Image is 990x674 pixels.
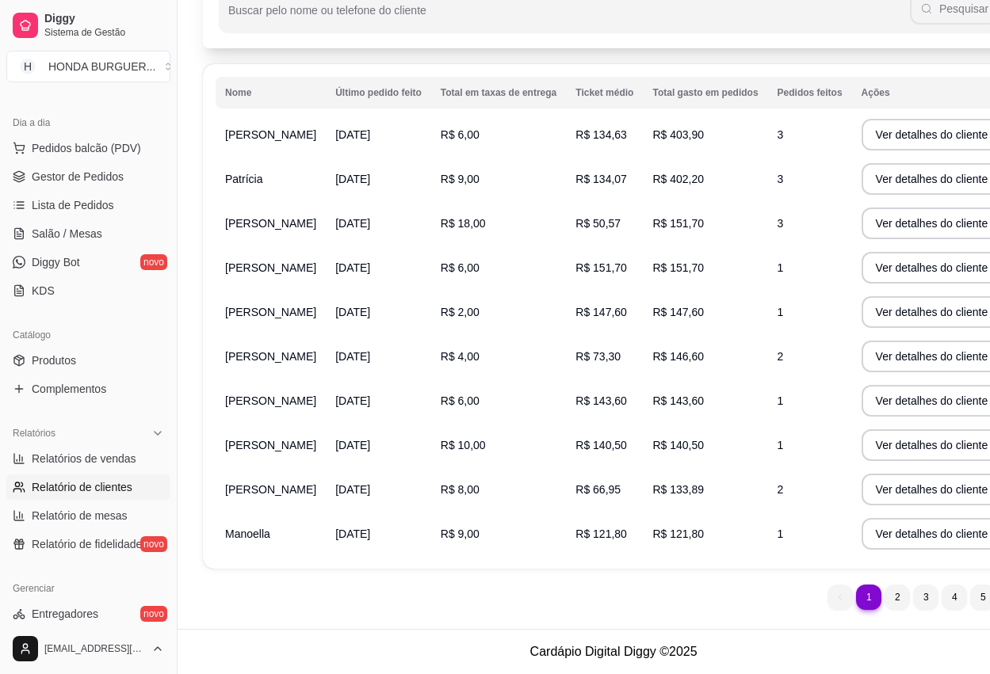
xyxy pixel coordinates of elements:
[778,394,784,407] span: 1
[225,261,316,274] span: [PERSON_NAME]
[441,261,480,274] span: R$ 6,00
[335,483,370,496] span: [DATE]
[778,261,784,274] span: 1
[652,261,704,274] span: R$ 151,70
[575,173,627,185] span: R$ 134,07
[335,527,370,540] span: [DATE]
[778,527,784,540] span: 1
[225,306,316,318] span: [PERSON_NAME]
[225,527,270,540] span: Manoella
[575,306,627,318] span: R$ 147,60
[778,483,784,496] span: 2
[778,128,784,141] span: 3
[652,483,704,496] span: R$ 133,89
[575,483,621,496] span: R$ 66,95
[6,51,170,82] button: Select a team
[575,261,627,274] span: R$ 151,70
[44,26,164,39] span: Sistema de Gestão
[216,77,326,109] th: Nome
[225,217,316,230] span: [PERSON_NAME]
[575,350,621,363] span: R$ 73,30
[441,173,480,185] span: R$ 9,00
[32,283,55,299] span: KDS
[441,350,480,363] span: R$ 4,00
[778,350,784,363] span: 2
[32,536,142,552] span: Relatório de fidelidade
[441,306,480,318] span: R$ 2,00
[225,350,316,363] span: [PERSON_NAME]
[652,128,704,141] span: R$ 403,90
[6,322,170,348] div: Catálogo
[335,350,370,363] span: [DATE]
[566,77,643,109] th: Ticket médio
[335,439,370,451] span: [DATE]
[335,394,370,407] span: [DATE]
[44,642,145,655] span: [EMAIL_ADDRESS][DOMAIN_NAME]
[441,394,480,407] span: R$ 6,00
[652,439,704,451] span: R$ 140,50
[32,606,98,622] span: Entregadores
[652,527,704,540] span: R$ 121,80
[441,217,486,230] span: R$ 18,00
[652,306,704,318] span: R$ 147,60
[441,527,480,540] span: R$ 9,00
[20,59,36,74] span: H
[643,77,767,109] th: Total gasto em pedidos
[441,439,486,451] span: R$ 10,00
[778,439,784,451] span: 1
[652,173,704,185] span: R$ 402,20
[225,394,316,407] span: [PERSON_NAME]
[575,217,621,230] span: R$ 50,57
[32,381,106,397] span: Complementos
[652,350,704,363] span: R$ 146,60
[441,483,480,496] span: R$ 8,00
[225,439,316,451] span: [PERSON_NAME]
[768,77,852,109] th: Pedidos feitos
[32,226,102,242] span: Salão / Mesas
[575,527,627,540] span: R$ 121,80
[32,254,80,270] span: Diggy Bot
[335,173,370,185] span: [DATE]
[32,451,136,466] span: Relatórios de vendas
[778,217,784,230] span: 3
[32,197,114,213] span: Lista de Pedidos
[652,394,704,407] span: R$ 143,60
[6,110,170,135] div: Dia a dia
[48,59,155,74] div: HONDA BURGUER ...
[575,128,627,141] span: R$ 134,63
[575,439,627,451] span: R$ 140,50
[32,352,76,368] span: Produtos
[778,306,784,318] span: 1
[575,394,627,407] span: R$ 143,60
[44,12,164,26] span: Diggy
[225,483,316,496] span: [PERSON_NAME]
[32,169,124,185] span: Gestor de Pedidos
[13,427,55,440] span: Relatórios
[32,140,141,156] span: Pedidos balcão (PDV)
[652,217,704,230] span: R$ 151,70
[335,261,370,274] span: [DATE]
[6,576,170,601] div: Gerenciar
[778,173,784,185] span: 3
[32,479,132,495] span: Relatório de clientes
[335,217,370,230] span: [DATE]
[335,306,370,318] span: [DATE]
[225,173,262,185] span: Patrícia
[32,508,128,524] span: Relatório de mesas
